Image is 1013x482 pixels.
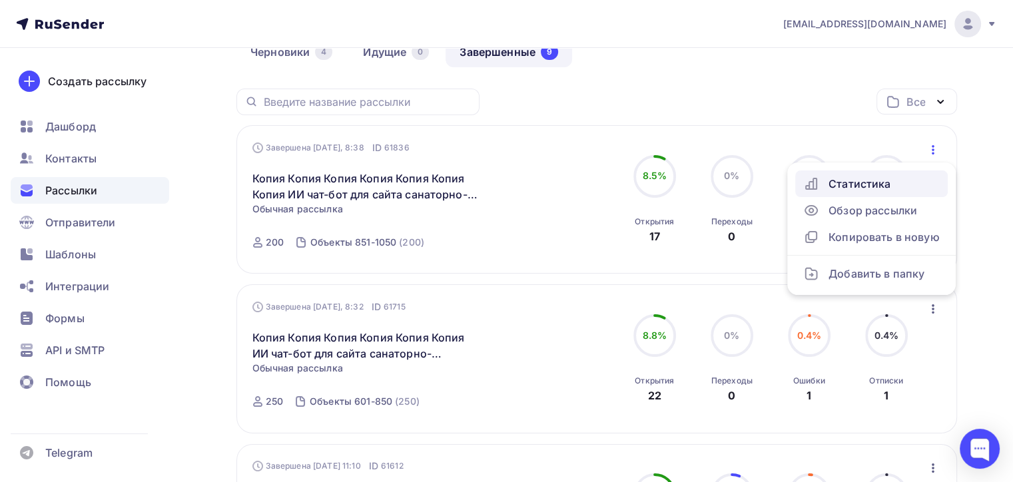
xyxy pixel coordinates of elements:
[541,44,558,60] div: 9
[874,330,898,341] span: 0.4%
[446,37,572,67] a: Завершенные9
[315,44,332,60] div: 4
[399,236,424,249] div: (200)
[252,330,481,361] a: Копия Копия Копия Копия Копия Копия ИИ чат-бот для сайта санаторно-курортной организации
[372,300,381,314] span: ID
[266,395,283,408] div: 250
[711,216,753,227] div: Переходы
[797,330,821,341] span: 0.4%
[266,236,284,249] div: 200
[264,95,472,109] input: Введите название рассылки
[252,459,404,473] div: Завершена [DATE] 11:10
[648,387,661,403] div: 22
[724,170,739,181] span: 0%
[308,391,421,412] a: Объекты 601-850 (250)
[349,37,443,67] a: Идущие0
[45,342,105,358] span: API и SMTP
[884,387,888,403] div: 1
[783,11,997,37] a: [EMAIL_ADDRESS][DOMAIN_NAME]
[11,113,169,140] a: Дашборд
[45,182,97,198] span: Рассылки
[649,228,660,244] div: 17
[45,310,85,326] span: Формы
[369,459,378,473] span: ID
[252,361,343,375] span: Обычная рассылка
[803,176,940,192] div: Статистика
[310,236,396,249] div: Объекты 851-1050
[45,119,96,134] span: Дашборд
[310,395,392,408] div: Объекты 601-850
[252,202,343,216] span: Обычная рассылка
[906,94,925,110] div: Все
[384,300,406,314] span: 61715
[642,170,667,181] span: 8.5%
[11,177,169,204] a: Рассылки
[395,395,420,408] div: (250)
[803,266,940,282] div: Добавить в папку
[309,232,426,253] a: Объекты 851-1050 (200)
[807,387,811,403] div: 1
[803,229,940,245] div: Копировать в новую
[803,202,940,218] div: Обзор рассылки
[728,387,735,403] div: 0
[45,150,97,166] span: Контакты
[724,330,739,341] span: 0%
[793,375,825,386] div: Ошибки
[728,228,735,244] div: 0
[45,246,96,262] span: Шаблоны
[11,305,169,332] a: Формы
[11,241,169,268] a: Шаблоны
[635,375,674,386] div: Открытия
[11,145,169,172] a: Контакты
[642,330,667,341] span: 8.8%
[869,375,903,386] div: Отписки
[45,278,109,294] span: Интеграции
[45,374,91,390] span: Помощь
[384,141,410,154] span: 61836
[372,141,382,154] span: ID
[45,214,116,230] span: Отправители
[236,37,346,67] a: Черновики4
[45,445,93,461] span: Telegram
[876,89,957,115] button: Все
[783,17,946,31] span: [EMAIL_ADDRESS][DOMAIN_NAME]
[381,459,404,473] span: 61612
[252,141,410,154] div: Завершена [DATE], 8:38
[48,73,147,89] div: Создать рассылку
[252,170,481,202] a: Копия Копия Копия Копия Копия Копия Копия ИИ чат-бот для сайта санаторно-курортной организации
[635,216,674,227] div: Открытия
[11,209,169,236] a: Отправители
[711,375,753,386] div: Переходы
[412,44,429,60] div: 0
[252,300,406,314] div: Завершена [DATE], 8:32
